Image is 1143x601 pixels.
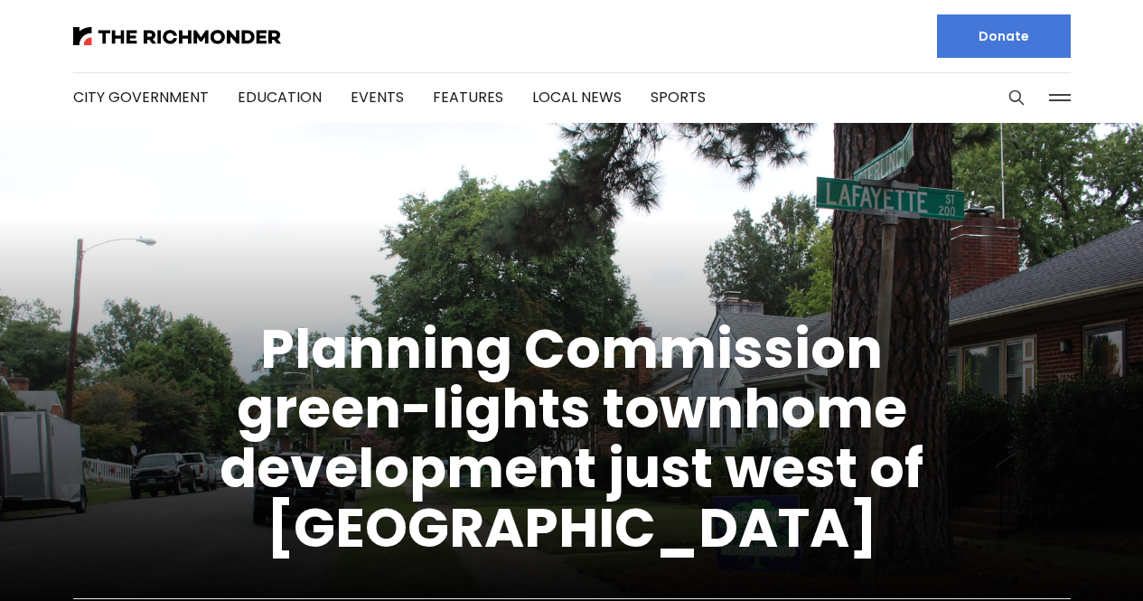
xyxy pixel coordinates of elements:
[532,87,622,108] a: Local News
[220,311,923,566] a: Planning Commission green-lights townhome development just west of [GEOGRAPHIC_DATA]
[73,87,209,108] a: City Government
[73,27,281,45] img: The Richmonder
[1003,84,1030,111] button: Search this site
[990,512,1143,601] iframe: portal-trigger
[238,87,322,108] a: Education
[433,87,503,108] a: Features
[651,87,706,108] a: Sports
[937,14,1071,58] a: Donate
[351,87,404,108] a: Events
